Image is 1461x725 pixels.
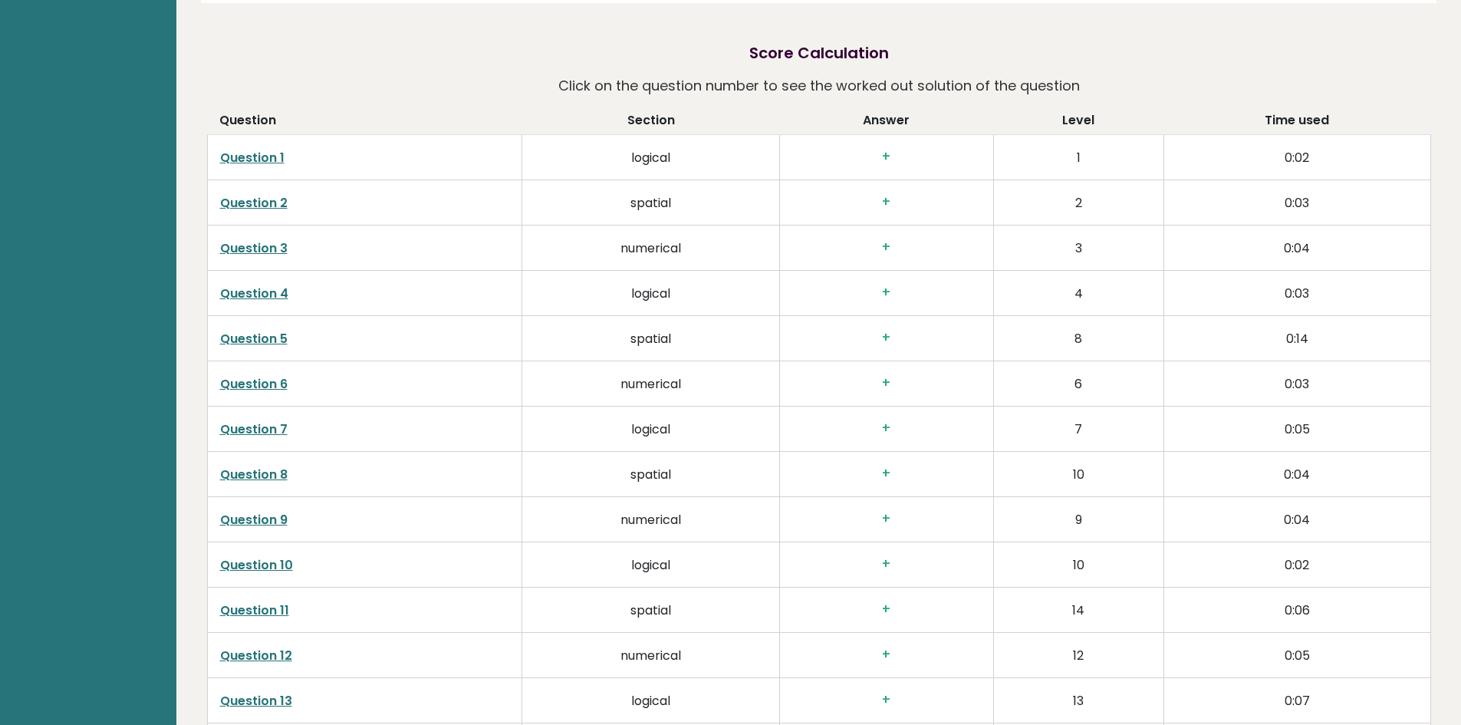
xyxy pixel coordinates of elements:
td: 0:05 [1163,406,1430,451]
td: logical [522,406,780,451]
td: numerical [522,361,780,406]
h3: + [792,330,981,346]
td: 0:06 [1163,587,1430,632]
td: numerical [522,632,780,677]
a: Question 10 [220,556,293,574]
a: Question 1 [220,149,285,166]
td: 13 [993,677,1163,723]
th: Answer [780,111,994,135]
td: spatial [522,451,780,496]
p: Click on the question number to see the worked out solution of the question [558,72,1080,100]
h3: + [792,692,981,708]
td: logical [522,270,780,315]
td: 10 [993,542,1163,587]
td: 3 [993,225,1163,270]
td: 0:14 [1163,315,1430,361]
td: 0:04 [1163,496,1430,542]
a: Question 2 [220,194,288,212]
h3: + [792,601,981,618]
a: Question 3 [220,239,288,257]
td: numerical [522,496,780,542]
td: spatial [522,180,780,225]
td: 0:05 [1163,632,1430,677]
h3: + [792,149,981,165]
h2: Score Calculation [749,41,889,64]
a: Question 8 [220,466,288,483]
td: spatial [522,315,780,361]
th: Time used [1163,111,1430,135]
h3: + [792,511,981,527]
td: 0:04 [1163,451,1430,496]
a: Question 9 [220,511,288,529]
td: logical [522,677,780,723]
td: 12 [993,632,1163,677]
td: logical [522,542,780,587]
h3: + [792,647,981,663]
h3: + [792,375,981,391]
td: 0:03 [1163,361,1430,406]
h3: + [792,194,981,210]
td: 0:02 [1163,134,1430,180]
h3: + [792,420,981,437]
th: Question [207,111,522,135]
td: 0:02 [1163,542,1430,587]
a: Question 4 [220,285,288,302]
td: 1 [993,134,1163,180]
a: Question 11 [220,601,289,619]
h3: + [792,239,981,255]
td: 0:03 [1163,180,1430,225]
td: 0:03 [1163,270,1430,315]
th: Level [993,111,1163,135]
td: logical [522,134,780,180]
a: Question 6 [220,375,288,393]
h3: + [792,556,981,572]
td: 8 [993,315,1163,361]
th: Section [522,111,780,135]
h3: + [792,466,981,482]
td: 7 [993,406,1163,451]
td: 6 [993,361,1163,406]
td: 2 [993,180,1163,225]
td: 9 [993,496,1163,542]
td: 0:07 [1163,677,1430,723]
td: spatial [522,587,780,632]
a: Question 5 [220,330,288,348]
td: 14 [993,587,1163,632]
a: Question 13 [220,692,292,710]
a: Question 12 [220,647,292,664]
h3: + [792,285,981,301]
a: Question 7 [220,420,288,438]
td: numerical [522,225,780,270]
td: 0:04 [1163,225,1430,270]
td: 4 [993,270,1163,315]
td: 10 [993,451,1163,496]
